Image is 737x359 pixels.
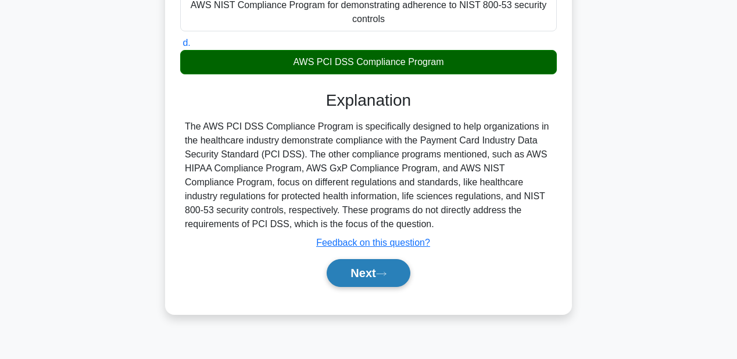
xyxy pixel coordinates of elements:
[187,91,550,110] h3: Explanation
[327,259,410,287] button: Next
[180,50,557,74] div: AWS PCI DSS Compliance Program
[185,120,552,231] div: The AWS PCI DSS Compliance Program is specifically designed to help organizations in the healthca...
[316,238,430,247] a: Feedback on this question?
[183,38,190,48] span: d.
